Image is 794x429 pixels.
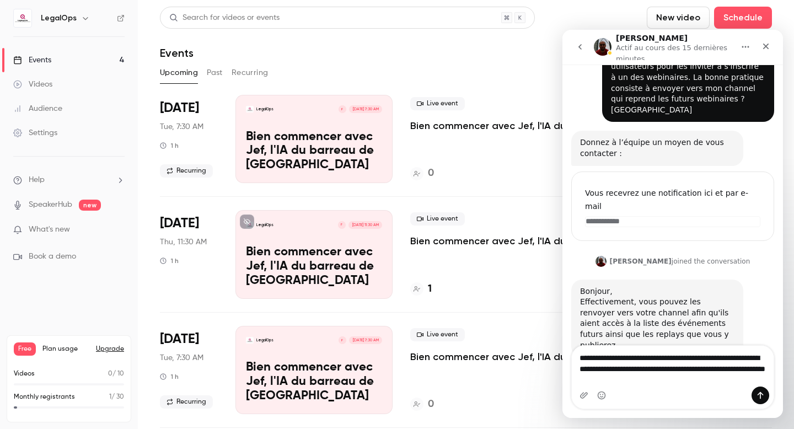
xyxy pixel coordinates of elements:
h4: 0 [428,166,434,181]
span: Free [14,342,36,356]
div: joined the conversation [47,227,188,237]
button: Upgrade [96,345,124,353]
p: Videos [14,369,35,379]
a: Bien commencer avec Jef, l'IA du barreau de BruxellesLegalOpsF[DATE] 7:30 AMBien commencer avec J... [235,326,393,414]
div: 1 h [160,256,179,265]
span: Tue, 7:30 AM [160,352,203,363]
p: Bien commencer avec Jef, l'IA du barreau de [GEOGRAPHIC_DATA] [246,245,382,288]
div: Donnez à l’équipe un moyen de vous contacter : [18,108,172,129]
span: Plan usage [42,345,89,353]
input: Enter your email [23,186,198,197]
div: Videos [13,79,52,90]
span: [DATE] 7:30 AM [349,105,382,113]
button: New video [647,7,710,29]
div: F [338,336,347,345]
span: [DATE] [160,214,199,232]
a: Bien commencer avec Jef, l'IA du barreau de BruxellesLegalOpsF[DATE] 7:30 AMBien commencer avec J... [235,95,393,183]
div: Vous recevrez une notification ici et par e-mail [23,157,198,183]
span: What's new [29,224,70,235]
button: Sélectionneur d’emoji [35,361,44,370]
button: Past [207,64,223,82]
div: F [338,105,347,114]
a: 0 [410,397,434,412]
div: 1 h [160,372,179,381]
div: Oct 14 Tue, 7:30 AM (Europe/Madrid) [160,326,218,414]
button: Télécharger la pièce jointe [17,361,26,370]
button: Envoyer un message… [189,357,207,374]
p: LegalOps [256,222,273,228]
span: new [79,200,101,211]
span: Tue, 7:30 AM [160,121,203,132]
a: Bien commencer avec Jef, l'IA du barreau de BruxellesLegalOpsF[DATE] 11:30 AMBien commencer avec ... [235,210,393,298]
span: 1 [109,394,111,400]
div: 1 h [160,141,179,150]
h1: Events [160,46,194,60]
a: Bien commencer avec Jef, l'IA du barreau de [GEOGRAPHIC_DATA] [410,119,609,132]
div: Operator dit… [9,137,212,224]
span: Book a demo [29,251,76,262]
p: LegalOps [256,337,273,343]
span: Help [29,174,45,186]
div: Search for videos or events [169,12,280,24]
div: Bonjour, [18,256,172,267]
h6: LegalOps [41,13,77,24]
span: Recurring [160,164,213,178]
span: Live event [410,328,465,341]
img: Bien commencer avec Jef, l'IA du barreau de Bruxelles [246,336,254,344]
a: Bien commencer avec Jef, l'IA du barreau de [GEOGRAPHIC_DATA] [410,350,609,363]
span: Live event [410,212,465,226]
span: [DATE] [160,99,199,117]
li: help-dropdown-opener [13,174,125,186]
span: [DATE] [160,330,199,348]
img: LegalOps [14,9,31,27]
p: / 10 [108,369,124,379]
span: 0 [108,371,112,377]
h4: 1 [428,282,432,297]
span: Recurring [160,395,213,409]
div: Bonjour,Effectivement, vous pouvez les renvoyer vers votre channel afin qu'ils aient accès à la l... [9,250,181,328]
div: Audience [13,103,62,114]
span: [DATE] 11:30 AM [348,221,382,229]
div: Oct 9 Thu, 11:30 AM (Europe/Luxembourg) [160,210,218,298]
img: Bien commencer avec Jef, l'IA du barreau de Bruxelles [246,105,254,113]
button: Schedule [714,7,772,29]
a: 1 [410,282,432,297]
div: F [337,221,346,229]
img: Profile image for Salim [33,226,44,237]
p: / 30 [109,392,124,402]
button: Recurring [232,64,269,82]
div: Events [13,55,51,66]
span: [DATE] 7:30 AM [349,336,382,344]
p: LegalOps [256,106,273,112]
div: Salim dit… [9,250,212,352]
div: Settings [13,127,57,138]
span: Thu, 11:30 AM [160,237,207,248]
span: Live event [410,97,465,110]
p: Monthly registrants [14,392,75,402]
button: Upcoming [160,64,198,82]
div: Salim dit… [9,224,212,250]
textarea: Envoyer un message... [9,316,211,357]
div: Oct 7 Tue, 7:30 AM (Europe/Madrid) [160,95,218,183]
div: Effectivement, vous pouvez les renvoyer vers votre channel afin qu'ils aient accès à la liste des... [18,267,172,321]
a: 0 [410,166,434,181]
div: Operator dit… [9,101,212,137]
iframe: Intercom live chat [562,30,783,418]
a: Bien commencer avec Jef, l'IA du barreau de [GEOGRAPHIC_DATA] [410,234,609,248]
div: Donnez à l’équipe un moyen de vous contacter : [9,101,181,136]
p: Bien commencer avec Jef, l'IA du barreau de [GEOGRAPHIC_DATA] [246,361,382,403]
a: SpeakerHub [29,199,72,211]
b: [PERSON_NAME] [47,228,109,235]
p: Bien commencer avec Jef, l'IA du barreau de [GEOGRAPHIC_DATA] [246,130,382,173]
h4: 0 [428,397,434,412]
